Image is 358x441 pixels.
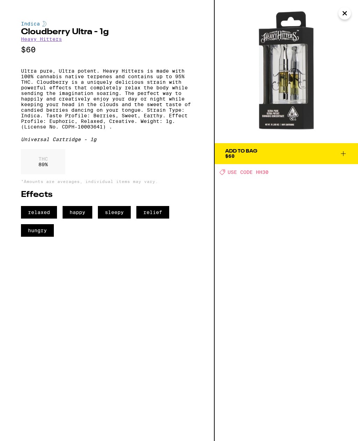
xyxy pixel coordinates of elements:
[136,206,169,219] span: relief
[21,137,193,142] div: Universal Cartridge - 1g
[42,21,46,27] img: indicaColor.svg
[21,206,57,219] span: relaxed
[225,149,257,154] div: Add To Bag
[98,206,131,219] span: sleepy
[225,153,235,159] span: $60
[38,156,48,162] p: THC
[21,179,193,184] p: *Amounts are averages, individual items may vary.
[215,143,358,164] button: Add To Bag$60
[21,224,54,237] span: hungry
[21,191,193,199] h2: Effects
[21,36,62,42] a: Heavy Hitters
[4,5,50,10] span: Hi. Need any help?
[228,169,268,175] span: USE CODE HH30
[21,68,193,130] p: Ultra pure, Ultra potent. Heavy Hitters is made with 100% cannabis native terpenes and contains u...
[63,206,92,219] span: happy
[338,7,351,20] button: Close
[21,149,65,174] div: 89 %
[21,21,193,27] div: Indica
[21,28,193,36] h2: Cloudberry Ultra - 1g
[21,45,193,54] p: $60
